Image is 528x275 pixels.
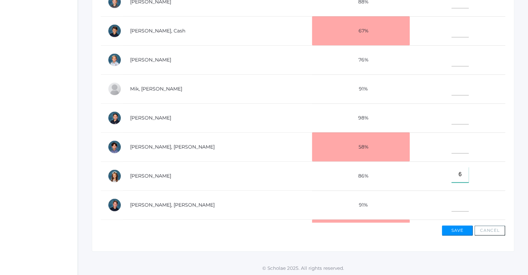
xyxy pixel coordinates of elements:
td: 70% [312,219,410,248]
button: Cancel [474,225,505,236]
button: Save [442,225,473,236]
td: 76% [312,45,410,74]
td: 58% [312,132,410,161]
a: Mik, [PERSON_NAME] [130,86,182,92]
div: Hadley Mik [108,82,121,96]
a: [PERSON_NAME] [130,173,171,179]
div: Reagan Reynolds [108,169,121,183]
div: Aiden Oceguera [108,111,121,125]
a: [PERSON_NAME], [PERSON_NAME] [130,144,215,150]
td: 67% [312,16,410,45]
div: Hudson Purser [108,140,121,154]
td: 91% [312,74,410,103]
td: 98% [312,103,410,132]
td: 86% [312,161,410,190]
td: 91% [312,190,410,219]
div: Peter Laubacher [108,53,121,67]
a: [PERSON_NAME], Cash [130,28,185,34]
a: [PERSON_NAME] [130,115,171,121]
div: Ryder Roberts [108,198,121,212]
p: © Scholae 2025. All rights reserved. [78,265,528,272]
a: [PERSON_NAME], [PERSON_NAME] [130,202,215,208]
div: Cash Kilian [108,24,121,38]
a: [PERSON_NAME] [130,57,171,63]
